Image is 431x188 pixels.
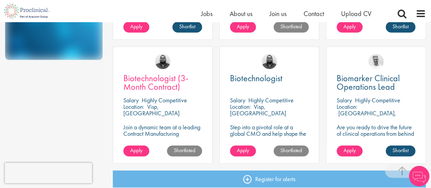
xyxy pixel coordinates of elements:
[337,96,352,104] span: Salary
[248,96,294,104] p: Highly Competitive
[172,21,202,32] a: Shortlist
[123,21,149,32] a: Apply
[237,147,249,154] span: Apply
[142,96,187,104] p: Highly Competitive
[230,96,245,104] span: Salary
[337,124,415,156] p: Are you ready to drive the future of clinical operations from behind the scenes? Looking to be in...
[230,145,256,156] a: Apply
[130,147,142,154] span: Apply
[230,21,256,32] a: Apply
[337,145,363,156] a: Apply
[155,54,170,69] img: Ashley Bennett
[113,170,426,187] a: Register for alerts
[409,166,429,186] img: Chatbot
[304,9,324,18] a: Contact
[337,74,415,91] a: Biomarker Clinical Operations Lead
[270,9,287,18] a: Join us
[123,145,149,156] a: Apply
[355,96,400,104] p: Highly Competitive
[368,54,384,69] img: Joshua Bye
[262,54,277,69] img: Ashley Bennett
[230,103,286,117] p: Visp, [GEOGRAPHIC_DATA]
[343,23,356,30] span: Apply
[230,74,309,83] a: Biotechnologist
[123,103,180,117] p: Visp, [GEOGRAPHIC_DATA]
[341,9,371,18] a: Upload CV
[230,103,251,111] span: Location:
[123,74,202,91] a: Biotechnologist (3-Month Contract)
[337,21,363,32] a: Apply
[274,145,309,156] a: Shortlisted
[230,9,252,18] a: About us
[386,21,415,32] a: Shortlist
[130,23,142,30] span: Apply
[337,103,357,111] span: Location:
[237,23,249,30] span: Apply
[230,72,282,84] span: Biotechnologist
[123,103,144,111] span: Location:
[337,72,400,92] span: Biomarker Clinical Operations Lead
[337,109,396,124] p: [GEOGRAPHIC_DATA], [GEOGRAPHIC_DATA]
[5,163,92,183] iframe: reCAPTCHA
[343,147,356,154] span: Apply
[167,145,202,156] a: Shortlisted
[230,124,309,150] p: Step into a pivotal role at a global CMO and help shape the future of healthcare manufacturing.
[274,21,309,32] a: Shortlisted
[386,145,415,156] a: Shortlist
[123,124,202,163] p: Join a dynamic team at a leading Contract Manufacturing Organisation (CMO) and contribute to grou...
[123,72,188,92] span: Biotechnologist (3-Month Contract)
[123,96,139,104] span: Salary
[201,9,213,18] a: Jobs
